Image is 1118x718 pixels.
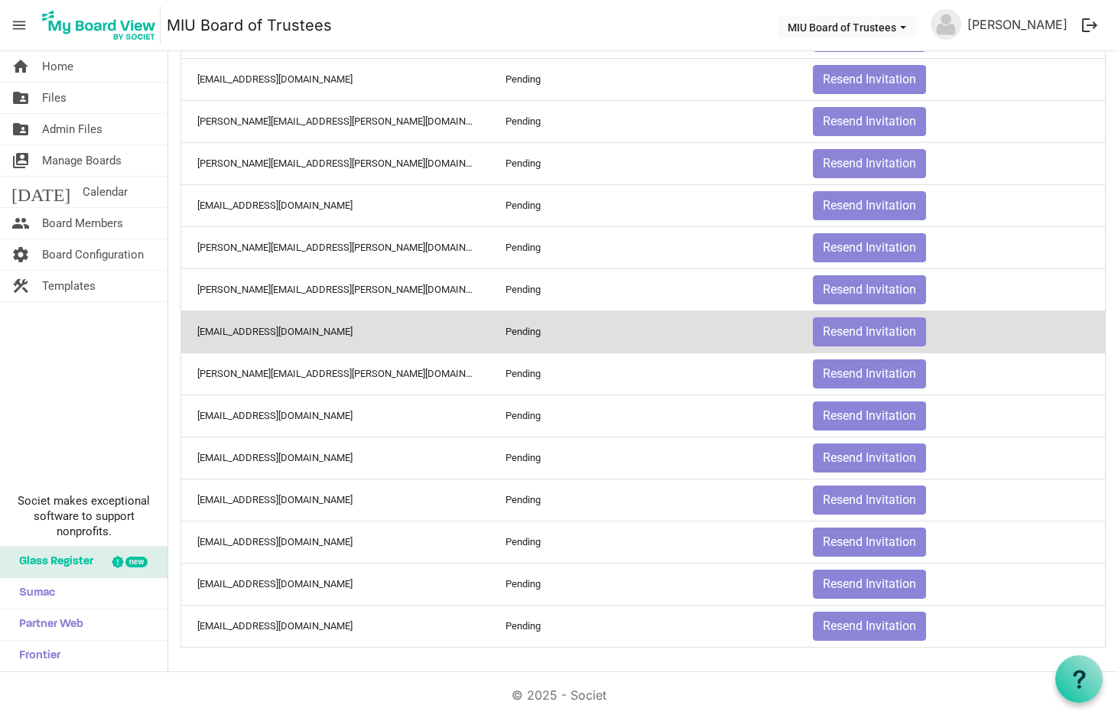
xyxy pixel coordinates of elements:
button: Resend Invitation [813,528,926,557]
td: vernonkatz@me.com column header Email Address [181,395,489,437]
td: fredg@lisco.com column header Email Address [181,310,489,353]
td: Resend Invitation is template cell column header [797,521,1105,563]
button: MIU Board of Trustees dropdownbutton [778,16,916,37]
td: chris@hartnett.com column header Email Address [181,353,489,395]
td: vargiro@mac.com column header Email Address [181,58,489,100]
span: folder_shared [11,114,30,145]
button: Resend Invitation [813,443,926,473]
span: menu [5,11,34,40]
td: Pending column header Invitation Status [489,563,798,605]
a: © 2025 - Societ [512,687,606,703]
a: [PERSON_NAME] [961,9,1074,40]
td: Resend Invitation is template cell column header [797,100,1105,142]
button: Resend Invitation [813,359,926,388]
td: Pending column header Invitation Status [489,100,798,142]
span: people [11,208,30,239]
button: Resend Invitation [813,107,926,136]
span: Admin Files [42,114,102,145]
span: home [11,51,30,82]
span: Board Configuration [42,239,144,270]
td: jeffrey.abramson@towercompanies.com column header Email Address [181,100,489,142]
td: paul.gelderloos@maharishi.net column header Email Address [181,226,489,268]
button: logout [1074,9,1106,41]
td: Pending column header Invitation Status [489,184,798,226]
td: Resend Invitation is template cell column header [797,142,1105,184]
td: glazer@haas.berkeley.edu column header Email Address [181,268,489,310]
td: Pending column header Invitation Status [489,521,798,563]
span: [DATE] [11,177,70,207]
td: Resend Invitation is template cell column header [797,226,1105,268]
td: Pending column header Invitation Status [489,58,798,100]
td: Resend Invitation is template cell column header [797,353,1105,395]
span: Calendar [83,177,128,207]
td: Resend Invitation is template cell column header [797,310,1105,353]
span: settings [11,239,30,270]
td: Pending column header Invitation Status [489,310,798,353]
button: Resend Invitation [813,317,926,346]
td: Pending column header Invitation Status [489,142,798,184]
span: construction [11,271,30,301]
td: Resend Invitation is template cell column header [797,395,1105,437]
button: Resend Invitation [813,149,926,178]
button: Resend Invitation [813,275,926,304]
span: Societ makes exceptional software to support nonprofits. [7,493,161,539]
span: Sumac [11,578,55,609]
span: switch_account [11,145,30,176]
td: jonik11@aol.com column header Email Address [181,437,489,479]
span: Partner Web [11,609,83,640]
img: My Board View Logo [37,6,161,44]
td: bdaniels@tm.org column header Email Address [181,184,489,226]
span: Home [42,51,73,82]
button: Resend Invitation [813,65,926,94]
td: ramani.ayer@gmail.com column header Email Address [181,142,489,184]
td: Resend Invitation is template cell column header [797,479,1105,521]
td: tmclaugh@iowatelecom.net column header Email Address [181,479,489,521]
td: garg002@libero.it column header Email Address [181,605,489,647]
td: Pending column header Invitation Status [489,437,798,479]
span: Board Members [42,208,123,239]
span: folder_shared [11,83,30,113]
td: ravi@cbccusa.com column header Email Address [181,521,489,563]
span: Manage Boards [42,145,122,176]
td: Pending column header Invitation Status [489,605,798,647]
td: Pending column header Invitation Status [489,395,798,437]
td: Resend Invitation is template cell column header [797,563,1105,605]
button: Resend Invitation [813,486,926,515]
button: Resend Invitation [813,191,926,220]
td: Pending column header Invitation Status [489,353,798,395]
button: Resend Invitation [813,570,926,599]
td: Pending column header Invitation Status [489,268,798,310]
td: srubin108@gmail.com column header Email Address [181,563,489,605]
td: Resend Invitation is template cell column header [797,268,1105,310]
td: Resend Invitation is template cell column header [797,184,1105,226]
span: Glass Register [11,547,93,577]
td: Resend Invitation is template cell column header [797,437,1105,479]
div: new [125,557,148,567]
img: no-profile-picture.svg [931,9,961,40]
span: Templates [42,271,96,301]
button: Resend Invitation [813,401,926,430]
td: Pending column header Invitation Status [489,479,798,521]
span: Frontier [11,641,60,671]
td: Resend Invitation is template cell column header [797,605,1105,647]
button: Resend Invitation [813,612,926,641]
a: MIU Board of Trustees [167,10,332,41]
button: Resend Invitation [813,233,926,262]
a: My Board View Logo [37,6,167,44]
span: Files [42,83,67,113]
td: Pending column header Invitation Status [489,226,798,268]
td: Resend Invitation is template cell column header [797,58,1105,100]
